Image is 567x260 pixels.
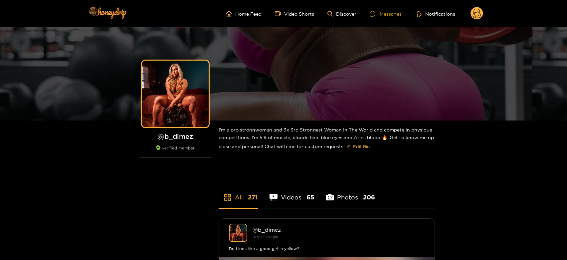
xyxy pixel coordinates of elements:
a: Discover [327,11,356,17]
span: 206 [363,193,375,201]
span: home [226,11,235,17]
li: All [219,178,258,208]
div: Do I look like a good girl in yellow? [229,245,425,252]
div: I'm a pro strongwoman and 3x 3rd Strongest Woman In The World and compete in physique competition... [219,121,435,157]
img: b_dimez [229,224,247,242]
div: Messages [370,10,402,18]
div: verified member [139,145,212,158]
span: 65 [306,193,314,201]
li: Photos [326,178,375,208]
span: video-camera [275,11,284,17]
button: Notifications [415,10,457,17]
div: @ b_dimez [253,227,425,233]
span: appstore [224,193,232,201]
small: [DATE] 21:17 pm [253,235,278,239]
a: Home Feed [226,11,262,17]
span: 271 [248,193,258,201]
span: Edit Bio [353,143,370,150]
span: edit [346,144,350,149]
button: editEdit Bio [345,141,371,152]
h1: @ b_dimez [139,132,212,140]
a: Video Shorts [275,11,314,17]
li: Videos [270,178,314,208]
